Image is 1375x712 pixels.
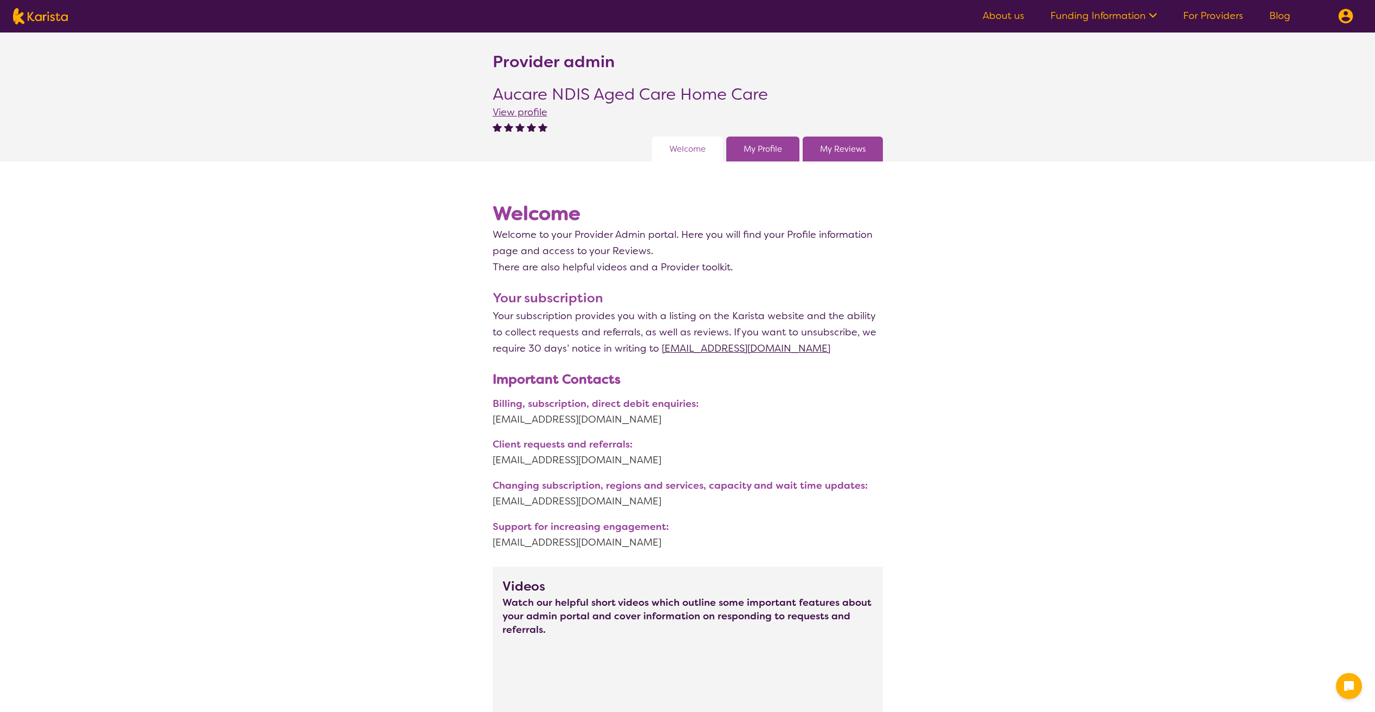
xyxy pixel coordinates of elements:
p: There are also helpful videos and a Provider toolkit. [493,259,883,275]
p: Support for increasing engagement: [493,520,883,534]
img: menu [1338,9,1353,24]
a: Blog [1269,9,1290,22]
p: Billing, subscription, direct debit enquiries: [493,397,883,411]
a: [EMAIL_ADDRESS][DOMAIN_NAME] [493,411,883,428]
p: Changing subscription, regions and services, capacity and wait time updates: [493,478,883,493]
p: Your subscription provides you with a listing on the Karista website and the ability to collect r... [493,308,883,357]
a: My Profile [744,141,782,157]
a: View profile [493,106,547,119]
img: fullstar [527,122,536,132]
a: [EMAIL_ADDRESS][DOMAIN_NAME] [662,342,830,355]
h3: Your subscription [493,288,883,308]
img: fullstar [493,122,502,132]
p: Client requests and referrals: [493,437,883,452]
img: fullstar [515,122,525,132]
strong: Watch our helpful short videos which outline some important features about your admin portal and ... [502,596,873,637]
img: Karista logo [13,8,68,24]
p: Welcome to your Provider Admin portal. Here you will find your Profile information page and acces... [493,226,883,259]
img: fullstar [504,122,513,132]
a: Funding Information [1050,9,1157,22]
h1: Welcome [493,200,883,226]
a: For Providers [1183,9,1243,22]
a: [EMAIL_ADDRESS][DOMAIN_NAME] [493,534,883,551]
a: [EMAIL_ADDRESS][DOMAIN_NAME] [493,452,883,468]
a: Welcome [669,141,706,157]
h2: Aucare NDIS Aged Care Home Care [493,85,768,104]
h3: Videos [502,577,873,596]
img: fullstar [538,122,547,132]
a: About us [983,9,1024,22]
a: My Reviews [820,141,866,157]
a: [EMAIL_ADDRESS][DOMAIN_NAME] [493,493,883,509]
b: Important Contacts [493,371,621,388]
h2: Provider admin [493,52,615,72]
